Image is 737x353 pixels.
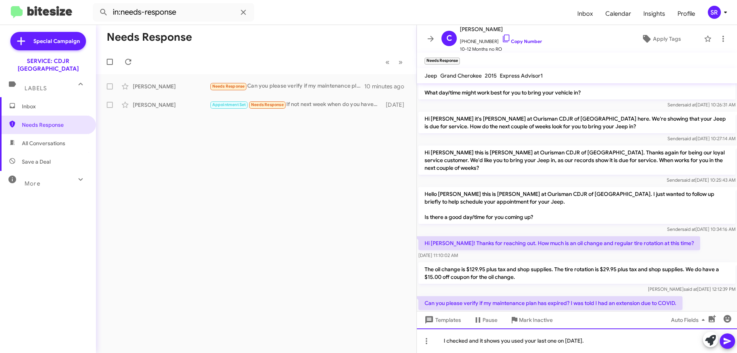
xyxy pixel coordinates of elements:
div: [PERSON_NAME] [133,83,210,90]
div: I checked and it shows you used your last one on [DATE]. [417,328,737,353]
a: Special Campaign [10,32,86,50]
span: Sender [DATE] 10:26:31 AM [668,102,735,108]
span: said at [684,286,697,292]
div: [DATE] [382,101,410,109]
span: Inbox [22,103,87,110]
span: said at [682,226,696,232]
input: Search [93,3,254,22]
p: The oil change is $129.95 plus tax and shop supplies. The tire rotation is $29.95 plus tax and sh... [418,262,735,284]
span: « [385,57,390,67]
button: Previous [381,54,394,70]
span: Grand Cherokee [440,72,482,79]
a: Profile [671,3,701,25]
span: Special Campaign [33,37,80,45]
span: said at [682,102,696,108]
span: C [446,32,452,45]
span: » [398,57,403,67]
p: Can you please verify if my maintenance plan has expired? I was told I had an extension due to CO... [418,296,682,310]
button: Next [394,54,407,70]
span: Needs Response [212,84,245,89]
span: All Conversations [22,139,65,147]
a: Inbox [571,3,599,25]
nav: Page navigation example [381,54,407,70]
span: Express Advisor1 [500,72,543,79]
div: 10 minutes ago [364,83,410,90]
span: Needs Response [22,121,87,129]
button: Templates [417,313,467,327]
p: Hi [PERSON_NAME]! Thanks for reaching out. How much is an oil change and regular tire rotation at... [418,236,700,250]
p: Hello [PERSON_NAME] this is [PERSON_NAME] at Ourisman CDJR of [GEOGRAPHIC_DATA]. I just wanted to... [418,187,735,224]
button: Auto Fields [665,313,714,327]
span: Mark Inactive [519,313,553,327]
span: Apply Tags [653,32,681,46]
span: Sender [DATE] 10:25:43 AM [667,177,735,183]
span: Sender [DATE] 10:27:14 AM [668,136,735,141]
span: [PERSON_NAME] [DATE] 12:12:39 PM [648,286,735,292]
a: Insights [637,3,671,25]
p: Hi [PERSON_NAME] this is [PERSON_NAME] at Ourisman CDJR of [GEOGRAPHIC_DATA]. Thanks again for be... [418,146,735,175]
span: Templates [423,313,461,327]
div: SR [708,6,721,19]
span: Pause [483,313,497,327]
span: Auto Fields [671,313,708,327]
div: If not next week when do you have availability? You had reached out to me to coordinate [210,100,382,109]
button: Apply Tags [621,32,700,46]
span: [DATE] 11:10:02 AM [418,252,458,258]
h1: Needs Response [107,31,192,43]
span: Jeep [425,72,437,79]
span: [PERSON_NAME] [460,25,542,34]
button: Pause [467,313,504,327]
p: Hi [PERSON_NAME] it's [PERSON_NAME] at Ourisman CDJR of [GEOGRAPHIC_DATA] here. We're showing tha... [418,112,735,133]
div: Can you please verify if my maintenance plan has expired? I was told I had an extension due to CO... [210,82,364,91]
span: Needs Response [251,102,284,107]
div: [PERSON_NAME] [133,101,210,109]
span: More [25,180,40,187]
small: Needs Response [425,58,460,65]
span: 10-12 Months no RO [460,45,542,53]
span: said at [682,136,696,141]
a: Copy Number [502,38,542,44]
span: Save a Deal [22,158,51,166]
span: said at [682,177,695,183]
span: Labels [25,85,47,92]
span: Appointment Set [212,102,246,107]
span: [PHONE_NUMBER] [460,34,542,45]
button: SR [701,6,729,19]
a: Calendar [599,3,637,25]
span: Sender [DATE] 10:34:16 AM [667,226,735,232]
button: Mark Inactive [504,313,559,327]
span: 2015 [485,72,497,79]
